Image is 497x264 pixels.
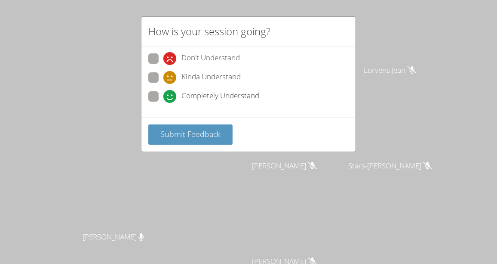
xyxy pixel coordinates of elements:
span: Submit Feedback [160,129,221,139]
h2: How is your session going? [148,24,270,39]
span: Completely Understand [181,90,259,103]
button: Submit Feedback [148,124,233,145]
span: Kinda Understand [181,71,241,84]
span: Don't Understand [181,52,240,65]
